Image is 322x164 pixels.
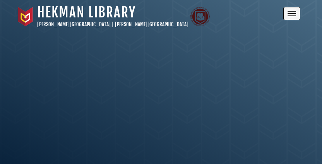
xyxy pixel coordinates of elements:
[115,21,188,27] a: [PERSON_NAME][GEOGRAPHIC_DATA]
[37,4,136,21] a: Hekman Library
[37,21,111,27] a: [PERSON_NAME][GEOGRAPHIC_DATA]
[112,21,114,27] span: |
[16,7,35,26] img: Calvin University
[190,7,210,26] img: Calvin Theological Seminary
[283,7,300,20] button: Open the menu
